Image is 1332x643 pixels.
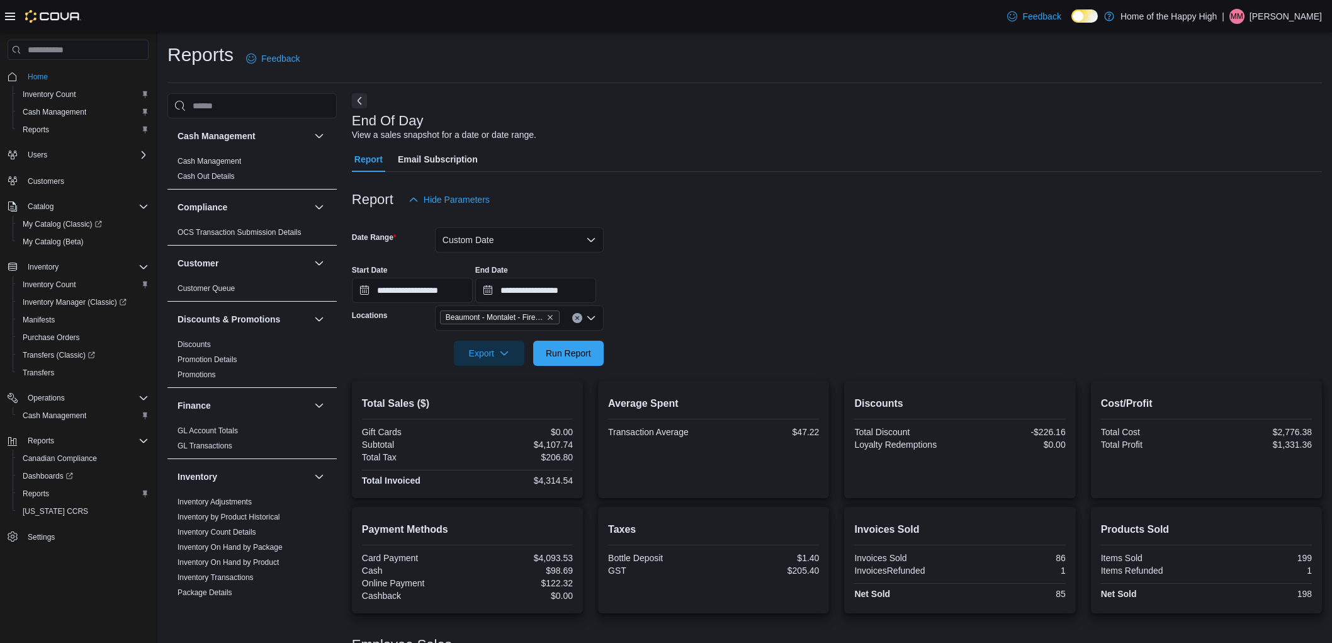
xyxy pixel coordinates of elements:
a: OCS Transaction Submission Details [178,228,302,237]
label: Start Date [352,265,388,275]
span: Home [23,69,149,84]
div: 1 [962,566,1066,576]
button: Discounts & Promotions [178,313,309,326]
span: Promotions [178,370,216,380]
button: Run Report [533,341,604,366]
span: Operations [28,393,65,403]
input: Press the down key to open a popover containing a calendar. [352,278,473,303]
h3: End Of Day [352,113,424,128]
span: Manifests [18,312,149,327]
label: End Date [475,265,508,275]
button: Inventory [312,469,327,484]
a: Inventory Count [18,277,81,292]
h2: Cost/Profit [1101,396,1312,411]
a: Inventory On Hand by Product [178,558,279,567]
span: Email Subscription [398,147,478,172]
a: GL Account Totals [178,426,238,435]
a: Canadian Compliance [18,451,102,466]
a: Reports [18,486,54,501]
button: Users [23,147,52,162]
button: Home [3,67,154,86]
span: Transfers (Classic) [18,348,149,363]
span: GL Account Totals [178,426,238,436]
div: Gift Cards [362,427,465,437]
span: OCS Transaction Submission Details [178,227,302,237]
button: Customers [3,171,154,190]
div: Items Sold [1101,553,1204,563]
div: Total Profit [1101,440,1204,450]
div: Card Payment [362,553,465,563]
span: My Catalog (Classic) [23,219,102,229]
div: Total Cost [1101,427,1204,437]
a: Feedback [241,46,305,71]
div: 1 [1209,566,1312,576]
div: View a sales snapshot for a date or date range. [352,128,536,142]
h3: Report [352,192,393,207]
a: Dashboards [13,467,154,485]
button: Operations [23,390,70,406]
div: Cash [362,566,465,576]
a: Inventory Count [18,87,81,102]
strong: Net Sold [1101,589,1137,599]
a: Home [23,69,53,84]
span: Customers [28,176,64,186]
span: Reports [18,122,149,137]
span: Export [461,341,517,366]
span: Beaumont - Montalet - Fire & Flower [440,310,560,324]
span: Inventory Adjustments [178,497,252,507]
span: Washington CCRS [18,504,149,519]
h2: Taxes [608,522,819,537]
button: Open list of options [586,313,596,323]
button: Purchase Orders [13,329,154,346]
div: Compliance [167,225,337,245]
button: Clear input [572,313,582,323]
span: Transfers (Classic) [23,350,95,360]
div: -$226.16 [962,427,1066,437]
h2: Total Sales ($) [362,396,573,411]
span: Inventory [23,259,149,275]
span: Inventory On Hand by Package [178,542,283,552]
div: 86 [962,553,1066,563]
button: Users [3,146,154,164]
a: Discounts [178,340,211,349]
span: Transfers [23,368,54,378]
span: Canadian Compliance [18,451,149,466]
span: Users [23,147,149,162]
a: Purchase Orders [18,330,85,345]
button: Discounts & Promotions [312,312,327,327]
span: Inventory On Hand by Product [178,557,279,567]
div: 199 [1209,553,1312,563]
div: 85 [962,589,1066,599]
span: Cash Management [18,105,149,120]
span: Reports [23,433,149,448]
h1: Reports [167,42,234,67]
a: Promotion Details [178,355,237,364]
span: Purchase Orders [18,330,149,345]
label: Date Range [352,232,397,242]
span: Inventory Count [23,89,76,100]
button: Reports [23,433,59,448]
span: Inventory by Product Historical [178,512,280,522]
span: Beaumont - Montalet - Fire & Flower [446,311,544,324]
div: $4,107.74 [470,440,573,450]
div: Cash Management [167,154,337,189]
div: $1,331.36 [1209,440,1312,450]
button: [US_STATE] CCRS [13,503,154,520]
span: Manifests [23,315,55,325]
span: Reports [23,489,49,499]
span: Inventory Count [23,280,76,290]
a: Customer Queue [178,284,235,293]
div: $98.69 [470,566,573,576]
a: Settings [23,530,60,545]
div: Online Payment [362,578,465,588]
span: MM [1231,9,1243,24]
a: Inventory Transactions [178,573,254,582]
span: Cash Management [18,408,149,423]
h3: Finance [178,399,211,412]
strong: Net Sold [854,589,890,599]
button: Compliance [178,201,309,213]
button: Compliance [312,200,327,215]
span: Inventory Count [18,277,149,292]
button: Canadian Compliance [13,450,154,467]
h2: Products Sold [1101,522,1312,537]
